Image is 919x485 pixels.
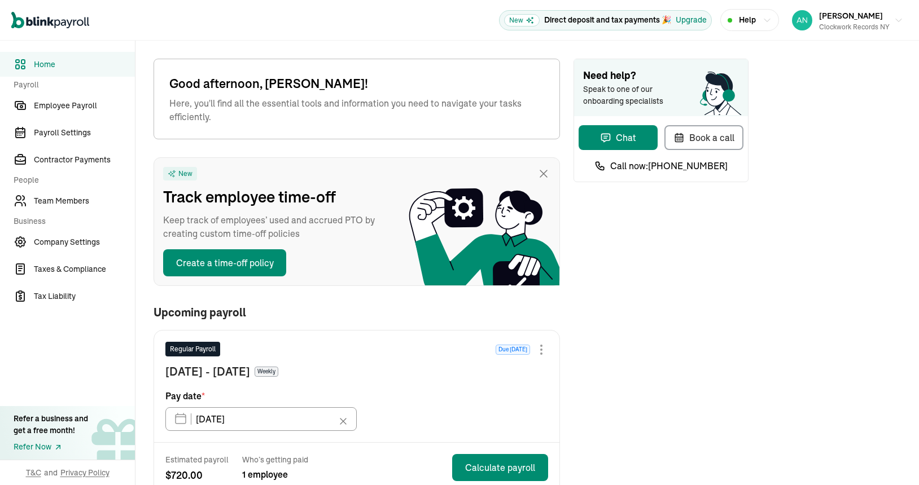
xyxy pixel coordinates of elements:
a: Refer Now [14,441,88,453]
iframe: Chat Widget [725,363,919,485]
span: People [14,174,128,186]
span: Speak to one of our onboarding specialists [583,83,679,107]
span: Call now: [PHONE_NUMBER] [610,159,728,173]
span: Business [14,215,128,227]
span: Company Settings [34,236,135,248]
span: 1 employee [242,468,308,481]
span: Here, you'll find all the essential tools and information you need to navigate your tasks efficie... [169,96,544,124]
input: XX/XX/XX [165,407,357,431]
button: Calculate payroll [452,454,548,481]
div: Book a call [673,131,734,144]
button: Chat [579,125,658,150]
span: Estimated payroll [165,454,229,465]
span: $ 720.00 [165,468,229,483]
span: Need help? [583,68,739,83]
button: Create a time-off policy [163,249,286,276]
span: Due [DATE] [496,345,530,355]
span: Payroll [14,79,128,91]
span: [DATE] - [DATE] [165,363,250,380]
span: [PERSON_NAME] [819,11,883,21]
span: Help [739,14,756,26]
span: Upcoming payroll [154,306,246,319]
span: Privacy Policy [60,467,110,478]
span: Employee Payroll [34,100,135,112]
span: Pay date [165,389,205,403]
span: New [178,169,192,178]
button: Book a call [664,125,743,150]
nav: Global [11,4,89,37]
span: Weekly [255,367,278,377]
span: Regular Payroll [170,344,216,354]
span: Track employee time-off [163,185,389,209]
span: Keep track of employees’ used and accrued PTO by creating custom time-off policies [163,213,389,240]
span: Home [34,59,135,70]
div: Refer a business and get a free month! [14,413,88,436]
span: Tax Liability [34,290,135,302]
span: Good afternoon, [PERSON_NAME]! [169,74,544,93]
div: Chat [600,131,636,144]
div: Clockwork Records NY [819,22,890,32]
button: Upgrade [676,14,707,26]
span: New [504,14,540,27]
p: Direct deposit and tax payments 🎉 [544,14,671,26]
span: Payroll Settings [34,127,135,139]
span: T&C [26,467,41,478]
span: Who’s getting paid [242,454,308,465]
span: Contractor Payments [34,154,135,166]
button: Help [720,9,779,31]
span: Team Members [34,195,135,207]
button: [PERSON_NAME]Clockwork Records NY [787,6,908,34]
span: Taxes & Compliance [34,263,135,275]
